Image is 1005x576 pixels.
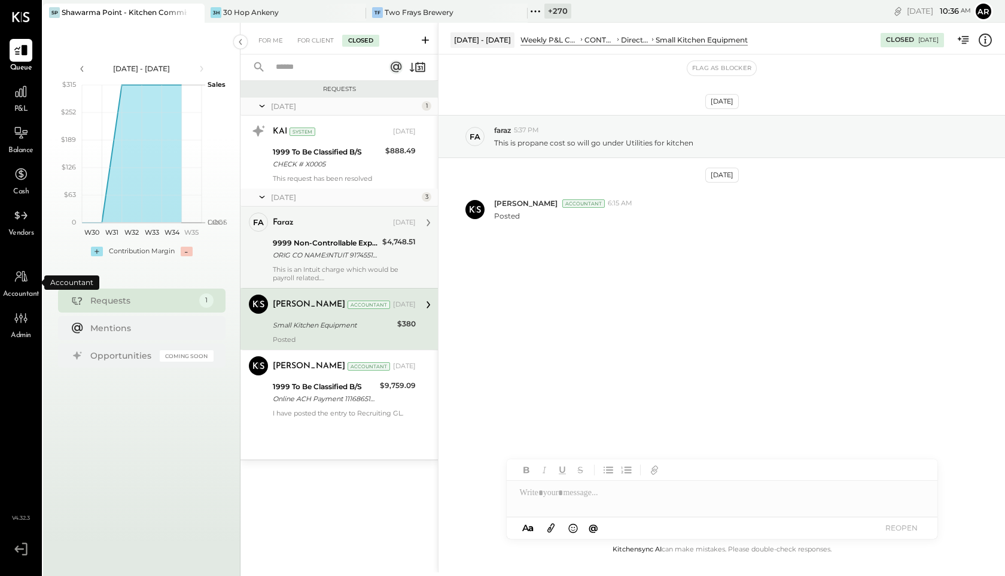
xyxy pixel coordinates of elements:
text: W34 [164,228,179,237]
text: $126 [62,163,76,171]
span: 6:15 AM [608,199,632,208]
div: Closed [342,35,379,47]
span: Admin [11,331,31,341]
div: TF [372,7,383,18]
span: P&L [14,104,28,115]
div: [DATE] [705,168,739,183]
text: $315 [62,80,76,89]
div: [DATE] - [DATE] [91,63,193,74]
button: Underline [555,462,570,478]
div: [DATE] [705,94,739,109]
span: Accountant [3,289,39,300]
button: Unordered List [601,462,616,478]
div: fa [470,131,480,143]
a: Cash [1,163,41,198]
div: I have posted the entry to Recruiting GL. [273,409,416,417]
div: [PERSON_NAME] [273,299,345,311]
text: W35 [184,228,199,237]
text: $63 [64,190,76,199]
button: Add URL [647,462,662,478]
div: This request has been resolved [273,174,416,183]
div: For Client [291,35,340,47]
div: Shawarma Point - Kitchen Commissary [62,7,187,17]
div: [DATE] [271,192,419,202]
div: [DATE] [393,300,416,310]
button: Italic [537,462,552,478]
div: copy link [892,5,904,17]
div: [DATE] [393,127,416,137]
div: SP [49,7,60,18]
div: + 270 [544,4,571,19]
div: 30 Hop Ankeny [223,7,279,17]
div: 1999 To Be Classified B/S [273,146,382,158]
div: Online ACH Payment 11168651083 To BSelect (_######8695) [273,393,376,405]
div: Posted [273,335,416,344]
div: $4,748.51 [382,236,416,248]
div: Two Frays Brewery [385,7,453,17]
a: Vendors [1,204,41,239]
button: Ordered List [619,462,634,478]
text: W33 [144,228,159,237]
div: [DATE] [393,362,416,371]
div: KAI [273,126,287,138]
text: Labor [208,218,226,226]
div: Requests [90,295,193,307]
div: [DATE] [393,218,416,228]
div: Accountant [348,362,390,371]
span: 5:37 PM [514,126,539,135]
div: This is an Intuit charge which would be payroll related. [273,265,416,282]
text: W30 [84,228,99,237]
div: $9,759.09 [380,380,416,392]
p: Posted [494,211,520,221]
a: P&L [1,80,41,115]
div: faraz [273,217,294,229]
span: Cash [13,187,29,198]
a: Balance [1,122,41,156]
text: 0 [72,218,76,226]
div: $888.49 [385,145,416,157]
div: For Me [252,35,289,47]
span: [PERSON_NAME] [494,198,558,208]
div: 1 [199,293,214,308]
span: @ [589,522,598,533]
div: Weekly P&L Comparison [520,35,578,45]
button: Aa [519,522,538,535]
p: This is propane cost so will go under Utilities for kitchen [494,138,693,148]
div: - [181,247,193,256]
div: System [290,128,315,136]
button: REOPEN [878,520,925,536]
a: Queue [1,39,41,74]
div: fa [253,217,264,228]
div: Accountant [44,275,99,290]
div: ORIG CO NAME:INTUIT 91745511 ORIG ID:4462800242 DESC DATE:250429 CO ENTRY DESCR:TAX SEC:CCD TRACE... [273,249,379,261]
button: Ar [974,2,993,21]
div: Contribution Margin [109,247,175,256]
text: W32 [124,228,139,237]
div: Accountant [562,199,605,208]
button: @ [585,520,602,535]
div: CONTROLLABLE EXPENSES [584,35,615,45]
div: Opportunities [90,350,154,362]
text: $252 [61,108,76,116]
div: Direct Operating Expenses [621,35,650,45]
span: Balance [8,145,33,156]
div: Closed [886,35,914,45]
text: Sales [208,80,226,89]
span: a [528,522,534,533]
div: [DATE] [271,101,419,111]
button: Strikethrough [572,462,588,478]
div: Coming Soon [160,350,214,362]
div: CHECK # X0005 [273,158,382,170]
div: 1999 To Be Classified B/S [273,381,376,393]
span: faraz [494,125,511,135]
a: Admin [1,307,41,341]
text: W31 [105,228,118,237]
div: Accountant [348,301,390,309]
div: 9999 Non-Controllable Expenses:Other Income and Expenses:To Be Classified P&L [273,237,379,249]
div: Small Kitchen Equipment [656,35,748,45]
div: Small Kitchen Equipment [273,319,394,331]
span: Queue [10,63,32,74]
button: Bold [519,462,534,478]
button: Flag as Blocker [687,61,756,75]
div: [DATE] - [DATE] [450,32,514,47]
